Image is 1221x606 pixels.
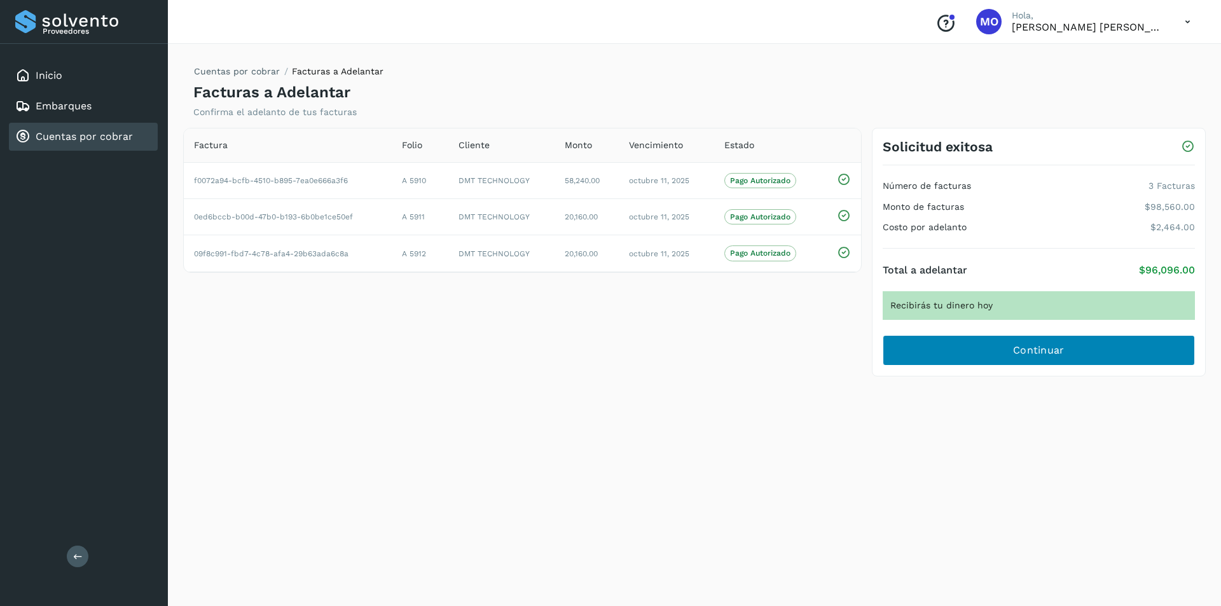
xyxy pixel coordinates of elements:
[724,139,754,152] span: Estado
[43,27,153,36] p: Proveedores
[883,264,967,276] h4: Total a adelantar
[629,176,689,185] span: octubre 11, 2025
[883,335,1195,366] button: Continuar
[9,123,158,151] div: Cuentas por cobrar
[1149,181,1195,191] p: 3 Facturas
[883,291,1195,320] div: Recibirás tu dinero hoy
[193,65,383,83] nav: breadcrumb
[9,62,158,90] div: Inicio
[629,212,689,221] span: octubre 11, 2025
[565,139,592,152] span: Monto
[1012,21,1164,33] p: Macaria Olvera Camarillo
[1139,264,1195,276] p: $96,096.00
[36,130,133,142] a: Cuentas por cobrar
[448,162,555,198] td: DMT TECHNOLOGY
[402,139,422,152] span: Folio
[565,212,598,221] span: 20,160.00
[883,181,971,191] h4: Número de facturas
[883,139,993,155] h3: Solicitud exitosa
[883,202,964,212] h4: Monto de facturas
[730,249,790,258] p: Pago Autorizado
[565,176,600,185] span: 58,240.00
[184,235,392,272] td: 09f8c991-fbd7-4c78-afa4-29b63ada6c8a
[292,66,383,76] span: Facturas a Adelantar
[184,199,392,235] td: 0ed6bccb-b00d-47b0-b193-6b0be1ce50ef
[459,139,490,152] span: Cliente
[730,176,790,185] p: Pago Autorizado
[194,66,280,76] a: Cuentas por cobrar
[565,249,598,258] span: 20,160.00
[448,199,555,235] td: DMT TECHNOLOGY
[194,139,228,152] span: Factura
[1012,10,1164,21] p: Hola,
[36,69,62,81] a: Inicio
[392,162,448,198] td: A 5910
[392,199,448,235] td: A 5911
[1150,222,1195,233] p: $2,464.00
[1013,343,1065,357] span: Continuar
[448,235,555,272] td: DMT TECHNOLOGY
[184,162,392,198] td: f0072a94-bcfb-4510-b895-7ea0e666a3f6
[36,100,92,112] a: Embarques
[730,212,790,221] p: Pago Autorizado
[392,235,448,272] td: A 5912
[9,92,158,120] div: Embarques
[193,83,350,102] h4: Facturas a Adelantar
[1145,202,1195,212] p: $98,560.00
[883,222,967,233] h4: Costo por adelanto
[629,249,689,258] span: octubre 11, 2025
[629,139,683,152] span: Vencimiento
[193,107,357,118] p: Confirma el adelanto de tus facturas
